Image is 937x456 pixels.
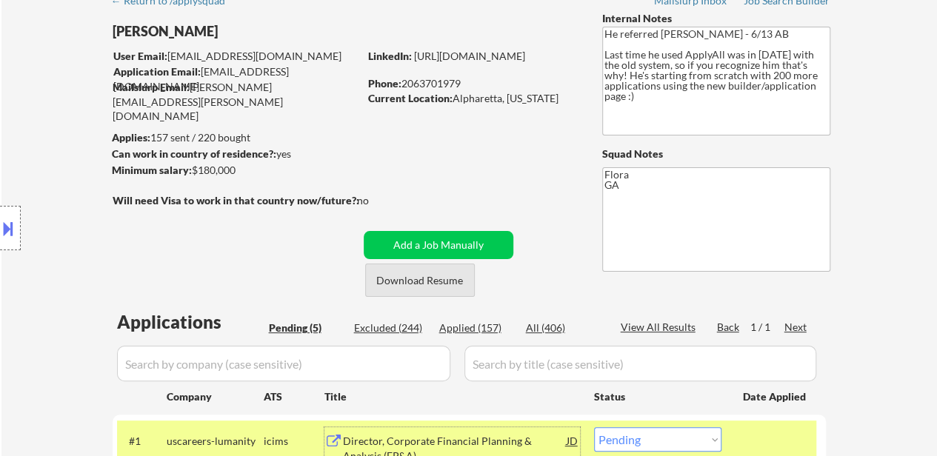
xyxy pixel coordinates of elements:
div: Next [784,320,808,335]
div: Squad Notes [602,147,830,161]
div: [EMAIL_ADDRESS][DOMAIN_NAME] [113,49,359,64]
div: Title [324,389,580,404]
div: Alpharetta, [US_STATE] [368,91,578,106]
strong: LinkedIn: [368,50,412,62]
a: [URL][DOMAIN_NAME] [414,50,525,62]
div: Company [167,389,264,404]
button: Download Resume [365,264,475,297]
strong: Mailslurp Email: [113,81,190,93]
div: 1 / 1 [750,320,784,335]
strong: Application Email: [113,65,201,78]
div: uscareers-lumanity [167,434,264,449]
div: no [357,193,399,208]
input: Search by company (case sensitive) [117,346,450,381]
div: icims [264,434,324,449]
button: Add a Job Manually [364,231,513,259]
strong: User Email: [113,50,167,62]
div: Internal Notes [602,11,830,26]
div: 2063701979 [368,76,578,91]
div: [EMAIL_ADDRESS][DOMAIN_NAME] [113,64,359,93]
div: [PERSON_NAME][EMAIL_ADDRESS][PERSON_NAME][DOMAIN_NAME] [113,80,359,124]
div: Excluded (244) [354,321,428,335]
strong: Phone: [368,77,401,90]
div: Date Applied [743,389,808,404]
div: Applied (157) [439,321,513,335]
div: Pending (5) [269,321,343,335]
div: [PERSON_NAME] [113,22,417,41]
div: Status [594,383,721,409]
div: ATS [264,389,324,404]
div: Back [717,320,741,335]
strong: Current Location: [368,92,453,104]
div: #1 [129,434,155,449]
div: View All Results [621,320,700,335]
div: JD [565,427,580,454]
div: All (406) [526,321,600,335]
input: Search by title (case sensitive) [464,346,816,381]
